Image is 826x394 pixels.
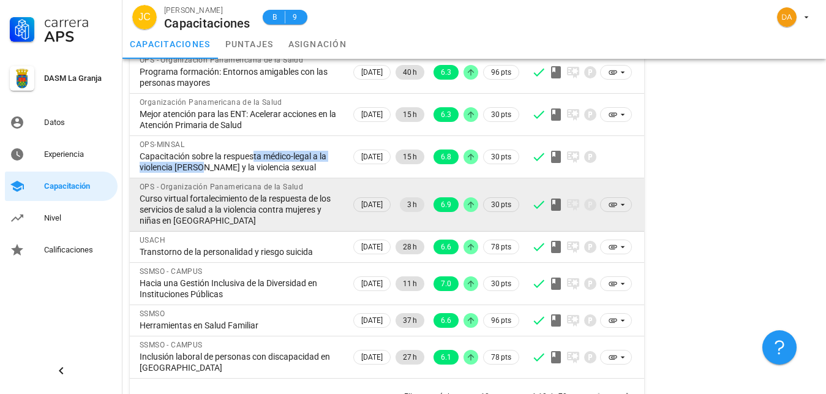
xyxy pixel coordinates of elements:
[403,313,417,328] span: 37 h
[491,151,511,163] span: 30 pts
[441,276,451,291] span: 7.0
[403,350,417,365] span: 27 h
[140,56,303,64] span: OPS - Organización Panamericana de la Salud
[270,11,280,23] span: B
[441,107,451,122] span: 6.3
[140,236,165,244] span: USACH
[140,151,341,173] div: Capacitación sobre la respuesta médico-legal a la violencia [PERSON_NAME] y la violencia sexual
[140,140,184,149] span: OPS-MINSAL
[441,65,451,80] span: 6.3
[441,150,451,164] span: 6.8
[138,5,151,29] span: JC
[5,235,118,265] a: Calificaciones
[403,150,417,164] span: 15 h
[44,29,113,44] div: APS
[5,108,118,137] a: Datos
[140,66,341,88] div: Programa formación: Entornos amigables con las personas mayores
[5,140,118,169] a: Experiencia
[218,29,281,59] a: puntajes
[361,350,383,364] span: [DATE]
[361,150,383,164] span: [DATE]
[140,341,203,349] span: SSMSO - CAMPUS
[44,213,113,223] div: Nivel
[403,65,417,80] span: 40 h
[44,181,113,191] div: Capacitación
[491,314,511,327] span: 96 pts
[361,240,383,254] span: [DATE]
[164,4,250,17] div: [PERSON_NAME]
[140,267,203,276] span: SSMSO - CAMPUS
[441,240,451,254] span: 6.6
[441,313,451,328] span: 6.6
[777,7,797,27] div: avatar
[140,108,341,131] div: Mejor atención para las ENT: Acelerar acciones en la Atención Primaria de Salud
[44,245,113,255] div: Calificaciones
[44,118,113,127] div: Datos
[44,15,113,29] div: Carrera
[361,277,383,290] span: [DATE]
[140,351,341,373] div: Inclusión laboral de personas con discapacidad en [GEOGRAPHIC_DATA]
[491,351,511,363] span: 78 pts
[122,29,218,59] a: capacitaciones
[491,66,511,78] span: 96 pts
[407,197,417,212] span: 3 h
[140,193,341,226] div: Curso virtual fortalecimiento de la respuesta de los servicios de salud a la violencia contra muj...
[290,11,300,23] span: 9
[281,29,355,59] a: asignación
[140,320,341,331] div: Herramientas en Salud Familiar
[132,5,157,29] div: avatar
[5,172,118,201] a: Capacitación
[491,199,511,211] span: 30 pts
[361,66,383,79] span: [DATE]
[403,240,417,254] span: 28 h
[140,278,341,300] div: Hacia una Gestión Inclusiva de la Diversidad en Instituciones Públicas
[491,241,511,253] span: 78 pts
[361,108,383,121] span: [DATE]
[164,17,250,30] div: Capacitaciones
[403,107,417,122] span: 15 h
[140,183,303,191] span: OPS - Organización Panamericana de la Salud
[491,278,511,290] span: 30 pts
[140,309,165,318] span: SSMSO
[44,150,113,159] div: Experiencia
[441,197,451,212] span: 6.9
[361,314,383,327] span: [DATE]
[44,74,113,83] div: DASM La Granja
[441,350,451,365] span: 6.1
[5,203,118,233] a: Nivel
[361,198,383,211] span: [DATE]
[403,276,417,291] span: 11 h
[140,246,341,257] div: Transtorno de la personalidad y riesgo suicida
[140,98,282,107] span: Organización Panamericana de la Salud
[491,108,511,121] span: 30 pts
